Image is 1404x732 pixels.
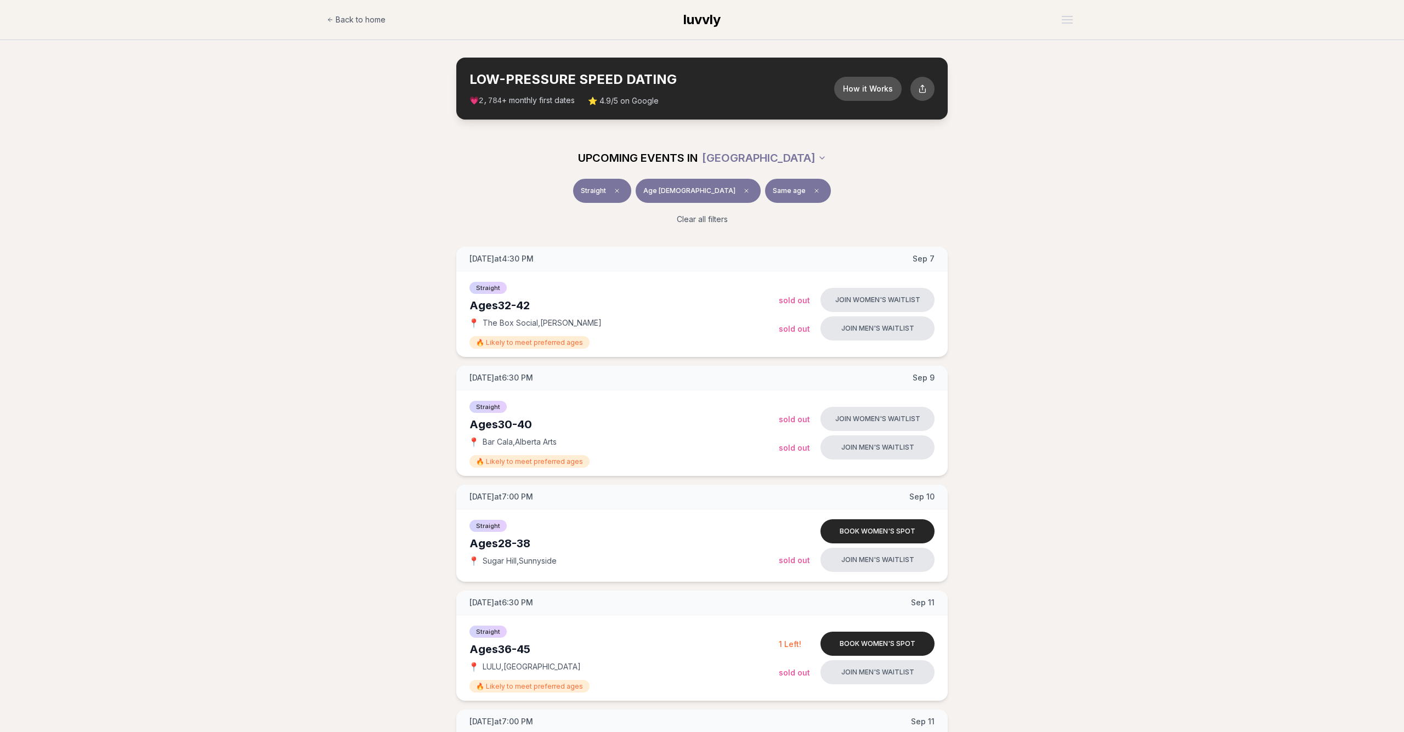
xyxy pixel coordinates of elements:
span: Sep 7 [913,253,935,264]
span: 📍 [469,662,478,671]
button: Age [DEMOGRAPHIC_DATA]Clear age [636,179,761,203]
span: LULU , [GEOGRAPHIC_DATA] [483,661,581,672]
span: [DATE] at 7:00 PM [469,716,533,727]
span: 1 Left! [779,639,801,649]
span: 📍 [469,557,478,565]
span: Sold Out [779,296,810,305]
span: Straight [469,520,507,532]
button: Join women's waitlist [820,407,935,431]
div: Ages 36-45 [469,642,779,657]
span: 🔥 Likely to meet preferred ages [469,336,590,349]
span: [DATE] at 4:30 PM [469,253,534,264]
span: Same age [773,186,806,195]
button: Book women's spot [820,519,935,543]
button: [GEOGRAPHIC_DATA] [702,146,826,170]
button: Join men's waitlist [820,316,935,341]
span: luvvly [683,12,721,27]
div: Ages 28-38 [469,536,779,551]
span: The Box Social , [PERSON_NAME] [483,317,602,328]
button: Join women's waitlist [820,288,935,312]
span: UPCOMING EVENTS IN [578,150,698,166]
button: Join men's waitlist [820,435,935,459]
span: Straight [469,282,507,294]
button: How it Works [834,77,902,101]
span: Back to home [336,14,386,25]
span: Clear event type filter [610,184,624,197]
button: Join men's waitlist [820,660,935,684]
span: Sold Out [779,668,810,677]
span: 2,784 [479,97,502,105]
a: Back to home [327,9,386,31]
span: Sep 9 [913,372,935,383]
button: Clear all filters [670,207,734,231]
span: Sold Out [779,555,810,565]
span: Sep 11 [911,716,935,727]
span: Straight [469,401,507,413]
h2: LOW-PRESSURE SPEED DATING [469,71,834,88]
div: Ages 30-40 [469,417,779,432]
span: Clear preference [810,184,823,197]
div: Ages 32-42 [469,298,779,313]
span: 📍 [469,438,478,446]
span: [DATE] at 6:30 PM [469,372,533,383]
a: luvvly [683,11,721,29]
span: Clear age [740,184,753,197]
span: Straight [581,186,606,195]
span: Sold Out [779,415,810,424]
span: ⭐ 4.9/5 on Google [588,95,659,106]
span: Sep 11 [911,597,935,608]
span: Age [DEMOGRAPHIC_DATA] [643,186,735,195]
span: Sugar Hill , Sunnyside [483,555,557,566]
span: 🔥 Likely to meet preferred ages [469,455,590,468]
span: [DATE] at 6:30 PM [469,597,533,608]
span: Sep 10 [909,491,935,502]
button: StraightClear event type filter [573,179,631,203]
span: 💗 + monthly first dates [469,95,575,106]
span: Bar Cala , Alberta Arts [483,436,557,447]
button: Book women's spot [820,632,935,656]
span: 📍 [469,319,478,327]
span: Sold Out [779,443,810,452]
button: Same ageClear preference [765,179,831,203]
span: [DATE] at 7:00 PM [469,491,533,502]
span: Sold Out [779,324,810,333]
span: 🔥 Likely to meet preferred ages [469,680,590,693]
button: Join men's waitlist [820,548,935,572]
button: Open menu [1057,12,1077,28]
span: Straight [469,626,507,638]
